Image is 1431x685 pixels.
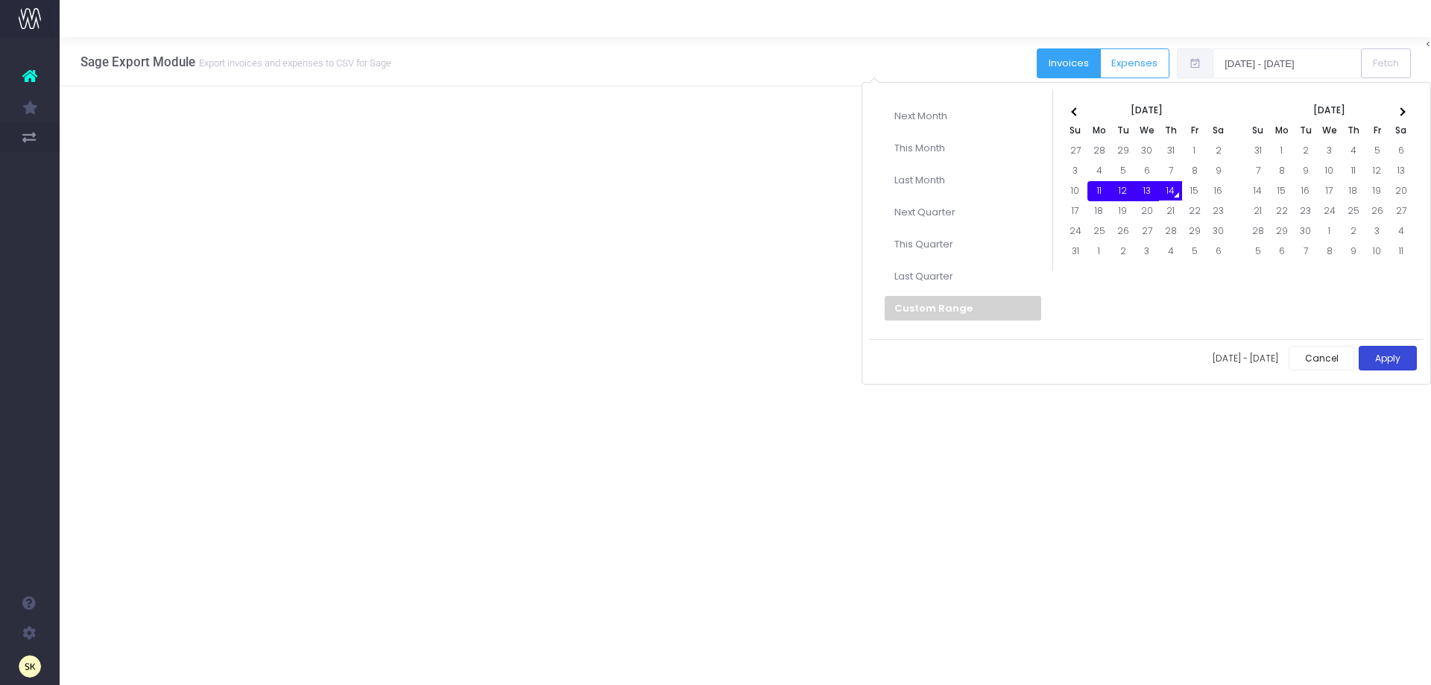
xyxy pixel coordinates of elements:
[1135,221,1159,242] td: 27
[1365,242,1389,262] td: 10
[1213,48,1362,78] input: Select date range
[1135,201,1159,221] td: 20
[1365,221,1389,242] td: 3
[80,54,391,69] h3: Sage Export Module
[1037,48,1170,82] div: Button group
[1270,221,1294,242] td: 29
[1294,181,1318,201] td: 16
[1270,161,1294,181] td: 8
[1294,121,1318,141] th: Tu
[1318,201,1342,221] td: 24
[1087,221,1111,242] td: 25
[1342,201,1365,221] td: 25
[1246,121,1270,141] th: Su
[1183,221,1207,242] td: 29
[885,232,1041,256] li: This Quarter
[1294,242,1318,262] td: 7
[885,168,1041,192] li: Last Month
[1064,221,1087,242] td: 24
[1213,354,1284,363] span: [DATE] - [DATE]
[1207,141,1231,161] td: 2
[1342,141,1365,161] td: 4
[1361,48,1411,78] button: Fetch
[1389,181,1413,201] td: 20
[885,264,1041,288] li: Last Quarter
[1135,181,1159,201] td: 13
[1318,141,1342,161] td: 3
[1183,141,1207,161] td: 1
[885,296,1041,321] li: Custom Range
[1207,121,1231,141] th: Sa
[1365,121,1389,141] th: Fr
[1087,201,1111,221] td: 18
[1389,221,1413,242] td: 4
[1087,181,1111,201] td: 11
[1159,161,1183,181] td: 7
[1183,242,1207,262] td: 5
[1064,242,1087,262] td: 31
[195,54,391,69] small: Export invoices and expenses to CSV for Sage
[1159,121,1183,141] th: Th
[1183,181,1207,201] td: 15
[1294,161,1318,181] td: 9
[1318,121,1342,141] th: We
[1135,141,1159,161] td: 30
[1246,181,1270,201] td: 14
[1159,242,1183,262] td: 4
[1365,161,1389,181] td: 12
[1064,201,1087,221] td: 17
[1342,181,1365,201] td: 18
[1294,141,1318,161] td: 2
[1064,121,1087,141] th: Su
[1342,242,1365,262] td: 9
[1246,221,1270,242] td: 28
[1389,201,1413,221] td: 27
[1365,201,1389,221] td: 26
[1246,161,1270,181] td: 7
[1389,121,1413,141] th: Sa
[1270,141,1294,161] td: 1
[1270,181,1294,201] td: 15
[1087,242,1111,262] td: 1
[1111,161,1135,181] td: 5
[1087,161,1111,181] td: 4
[1270,101,1389,121] th: [DATE]
[1207,161,1231,181] td: 9
[19,655,41,678] img: images/default_profile_image.png
[1111,181,1135,201] td: 12
[1207,221,1231,242] td: 30
[1064,141,1087,161] td: 27
[1318,181,1342,201] td: 17
[1294,201,1318,221] td: 23
[1270,121,1294,141] th: Mo
[1064,161,1087,181] td: 3
[1111,242,1135,262] td: 2
[1342,221,1365,242] td: 2
[1111,121,1135,141] th: Tu
[1342,121,1365,141] th: Th
[1100,48,1170,78] button: Expenses
[1135,242,1159,262] td: 3
[1087,101,1207,121] th: [DATE]
[1159,201,1183,221] td: 21
[1159,181,1183,201] td: 14
[1207,201,1231,221] td: 23
[1246,141,1270,161] td: 31
[1111,221,1135,242] td: 26
[885,200,1041,224] li: Next Quarter
[1087,121,1111,141] th: Mo
[1183,121,1207,141] th: Fr
[1318,242,1342,262] td: 8
[1246,242,1270,262] td: 5
[1389,141,1413,161] td: 6
[1289,346,1355,370] button: Cancel
[1365,141,1389,161] td: 5
[1294,221,1318,242] td: 30
[1207,181,1231,201] td: 16
[1111,201,1135,221] td: 19
[1159,141,1183,161] td: 31
[1183,201,1207,221] td: 22
[1270,242,1294,262] td: 6
[1270,201,1294,221] td: 22
[885,136,1041,160] li: This Month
